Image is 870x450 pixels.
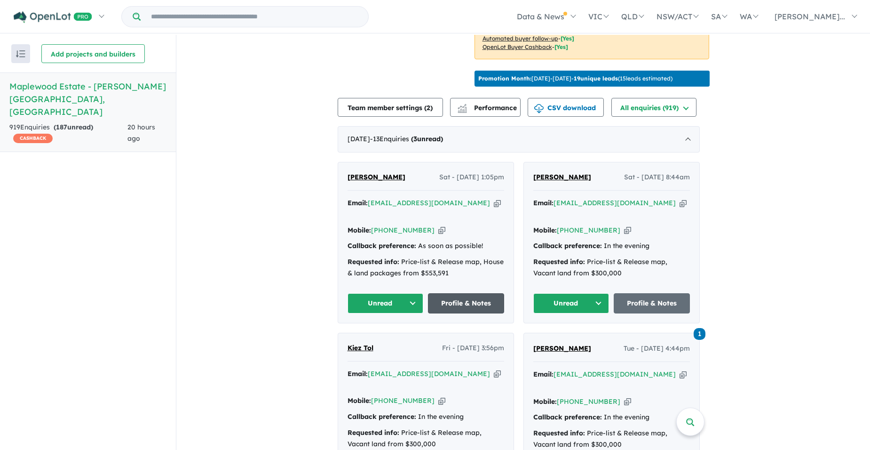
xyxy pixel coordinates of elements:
[533,293,609,313] button: Unread
[348,370,368,378] strong: Email:
[528,98,604,117] button: CSV download
[348,241,504,252] div: As soon as possible!
[533,344,591,353] span: [PERSON_NAME]
[348,172,405,183] a: [PERSON_NAME]
[694,328,705,340] span: 1
[533,226,557,234] strong: Mobile:
[16,50,25,57] img: sort.svg
[533,257,585,266] strong: Requested info:
[348,257,399,266] strong: Requested info:
[624,343,690,354] span: Tue - [DATE] 4:44pm
[348,199,368,207] strong: Email:
[348,412,416,421] strong: Callback preference:
[554,43,568,50] span: [Yes]
[348,396,371,405] strong: Mobile:
[775,12,845,21] span: [PERSON_NAME]...
[533,343,591,354] a: [PERSON_NAME]
[13,134,53,143] span: CASHBACK
[348,257,504,279] div: Price-list & Release map, House & land packages from $553,591
[413,135,417,143] span: 3
[680,198,687,208] button: Copy
[41,44,145,63] button: Add projects and builders
[338,98,443,117] button: Team member settings (2)
[127,123,155,143] span: 20 hours ago
[348,428,399,437] strong: Requested info:
[534,104,544,113] img: download icon
[348,343,373,354] a: Kiez Tol
[14,11,92,23] img: Openlot PRO Logo White
[554,199,676,207] a: [EMAIL_ADDRESS][DOMAIN_NAME]
[494,198,501,208] button: Copy
[494,369,501,379] button: Copy
[368,199,490,207] a: [EMAIL_ADDRESS][DOMAIN_NAME]
[348,226,371,234] strong: Mobile:
[338,126,700,153] div: [DATE]
[614,293,690,313] a: Profile & Notes
[348,293,424,313] button: Unread
[557,397,620,406] a: [PHONE_NUMBER]
[427,104,430,112] span: 2
[533,173,591,181] span: [PERSON_NAME]
[142,7,366,27] input: Try estate name, suburb, builder or developer
[680,370,687,379] button: Copy
[533,241,690,252] div: In the evening
[482,35,558,42] u: Automated buyer follow-up
[533,199,554,207] strong: Email:
[371,396,435,405] a: [PHONE_NUMBER]
[482,43,552,50] u: OpenLot Buyer Cashback
[56,123,67,131] span: 187
[533,370,554,378] strong: Email:
[439,172,504,183] span: Sat - [DATE] 1:05pm
[428,293,504,313] a: Profile & Notes
[348,241,416,250] strong: Callback preference:
[533,429,585,437] strong: Requested info:
[533,412,690,423] div: In the evening
[557,226,620,234] a: [PHONE_NUMBER]
[411,135,443,143] strong: ( unread)
[533,241,602,250] strong: Callback preference:
[533,172,591,183] a: [PERSON_NAME]
[348,344,373,352] span: Kiez Tol
[442,343,504,354] span: Fri - [DATE] 3:56pm
[478,75,531,82] b: Promotion Month:
[438,225,445,235] button: Copy
[458,104,466,109] img: line-chart.svg
[348,427,504,450] div: Price-list & Release map, Vacant land from $300,000
[533,413,602,421] strong: Callback preference:
[574,75,618,82] b: 19 unique leads
[624,397,631,407] button: Copy
[54,123,93,131] strong: ( unread)
[348,411,504,423] div: In the evening
[371,226,435,234] a: [PHONE_NUMBER]
[9,80,166,118] h5: Maplewood Estate - [PERSON_NAME][GEOGRAPHIC_DATA] , [GEOGRAPHIC_DATA]
[368,370,490,378] a: [EMAIL_ADDRESS][DOMAIN_NAME]
[611,98,696,117] button: All enquiries (919)
[554,370,676,378] a: [EMAIL_ADDRESS][DOMAIN_NAME]
[478,74,672,83] p: [DATE] - [DATE] - ( 15 leads estimated)
[533,257,690,279] div: Price-list & Release map, Vacant land from $300,000
[370,135,443,143] span: - 13 Enquir ies
[9,122,127,145] div: 919 Enquir ies
[438,396,445,406] button: Copy
[533,397,557,406] strong: Mobile:
[624,172,690,183] span: Sat - [DATE] 8:44am
[450,98,521,117] button: Performance
[458,107,467,113] img: bar-chart.svg
[694,327,705,340] a: 1
[459,104,517,112] span: Performance
[561,35,574,42] span: [Yes]
[348,173,405,181] span: [PERSON_NAME]
[624,225,631,235] button: Copy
